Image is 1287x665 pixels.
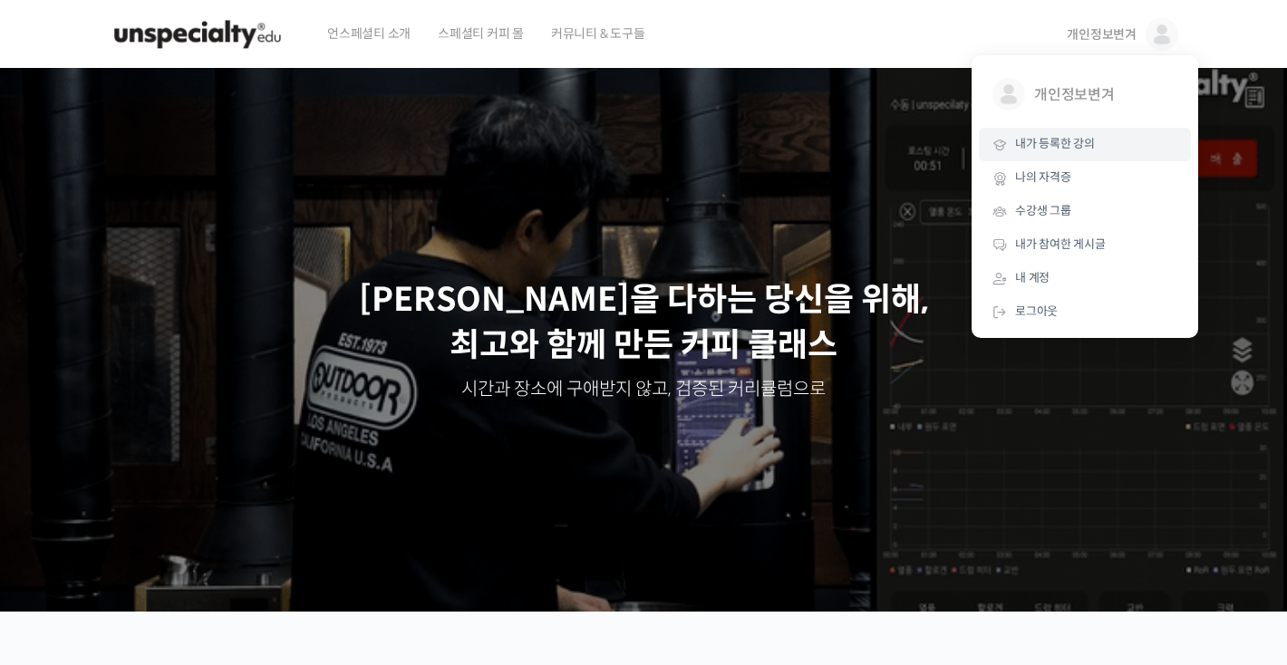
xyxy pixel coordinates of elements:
[1015,203,1071,218] span: 수강생 그룹
[120,515,234,560] a: 대화
[166,543,188,557] span: 대화
[979,64,1191,128] a: 개인정보변겨
[979,228,1191,262] a: 내가 참여한 게시글
[234,515,348,560] a: 설정
[1015,236,1106,252] span: 내가 참여한 게시글
[979,295,1191,329] a: 로그아웃
[979,128,1191,161] a: 내가 등록한 강의
[979,195,1191,228] a: 수강생 그룹
[280,542,302,556] span: 설정
[979,161,1191,195] a: 나의 자격증
[5,515,120,560] a: 홈
[1015,304,1058,319] span: 로그아웃
[1067,26,1137,43] span: 개인정보변겨
[979,262,1191,295] a: 내 계정
[18,377,1269,402] p: 시간과 장소에 구애받지 않고, 검증된 커리큘럼으로
[1015,169,1071,185] span: 나의 자격증
[18,277,1269,369] p: [PERSON_NAME]을 다하는 당신을 위해, 최고와 함께 만든 커피 클래스
[1034,78,1168,112] span: 개인정보변겨
[1015,136,1095,151] span: 내가 등록한 강의
[57,542,68,556] span: 홈
[1015,270,1050,285] span: 내 계정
